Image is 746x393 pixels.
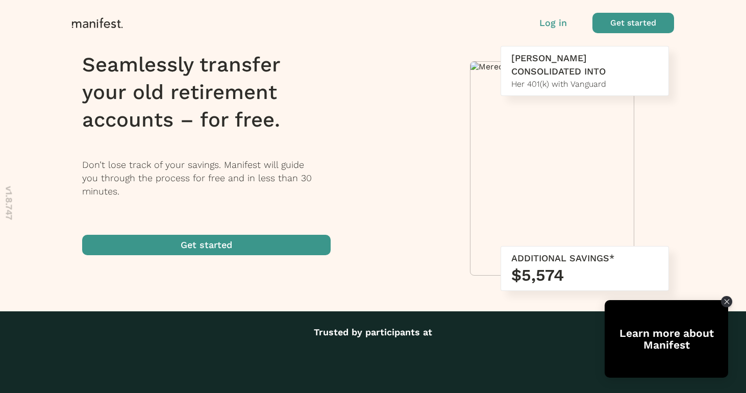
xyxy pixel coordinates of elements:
[539,16,567,30] button: Log in
[82,51,344,134] h1: Seamlessly transfer your old retirement accounts – for free.
[3,186,16,220] p: v 1.8.747
[82,158,344,198] p: Don’t lose track of your savings. Manifest will guide you through the process for free and in les...
[605,327,728,351] div: Learn more about Manifest
[511,252,658,265] div: ADDITIONAL SAVINGS*
[605,300,728,378] div: Tolstoy bubble widget
[470,62,634,71] img: Meredith
[511,78,658,90] div: Her 401(k) with Vanguard
[511,265,658,285] h3: $5,574
[592,13,674,33] button: Get started
[605,300,728,378] div: Open Tolstoy
[605,300,728,378] div: Open Tolstoy widget
[721,296,732,307] div: Close Tolstoy widget
[511,52,658,78] div: [PERSON_NAME] CONSOLIDATED INTO
[82,235,331,255] button: Get started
